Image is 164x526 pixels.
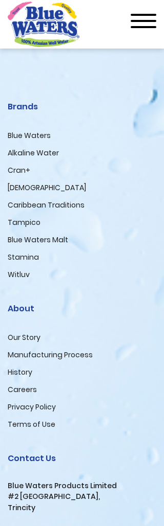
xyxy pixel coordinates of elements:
[8,182,86,193] a: [DEMOGRAPHIC_DATA]
[8,235,68,245] a: Blue Waters Malt
[8,148,59,158] a: Alkaline Water
[8,130,51,141] a: Blue Waters
[8,102,156,111] h2: Brands
[8,304,156,313] h2: About
[8,367,32,377] a: History
[8,165,30,175] a: Cran+
[8,504,156,512] h3: Trincity
[8,200,85,210] a: Caribbean Traditions
[8,350,93,360] a: Manufacturing Process
[8,402,56,412] a: Privacy Policy
[8,2,79,47] a: store logo
[8,453,156,463] h2: Contact Us
[8,269,30,280] a: Witluv
[8,419,55,429] a: Terms of Use
[8,384,37,395] a: Careers
[8,217,40,227] a: Tampico
[8,492,156,501] h3: #2 [GEOGRAPHIC_DATA],
[8,482,156,490] h3: Blue Waters Products Limited
[8,252,39,262] a: Stamina
[8,332,40,342] a: Our Story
